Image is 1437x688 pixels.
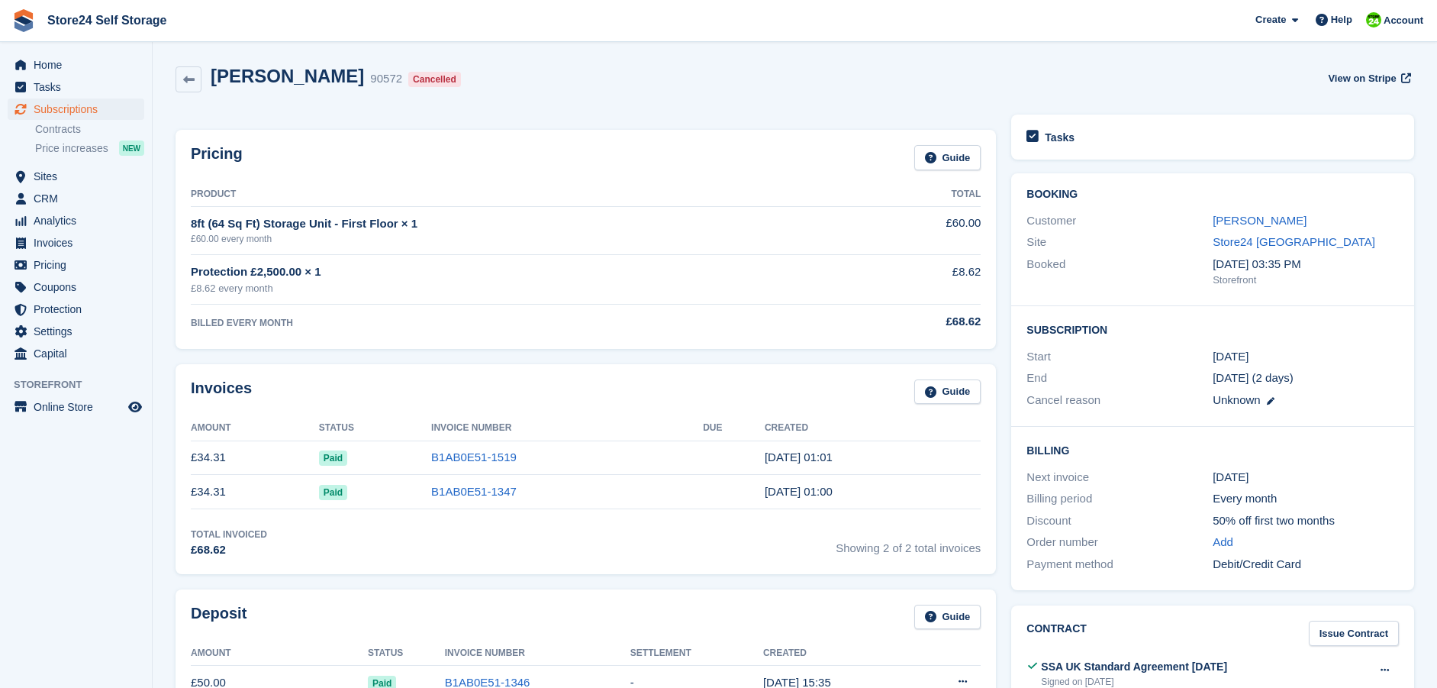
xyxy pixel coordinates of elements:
[1213,512,1399,530] div: 50% off first two months
[8,210,144,231] a: menu
[763,641,911,666] th: Created
[914,145,981,170] a: Guide
[191,541,267,559] div: £68.62
[191,380,252,405] h2: Invoices
[445,641,630,666] th: Invoice Number
[431,485,517,498] a: B1AB0E51-1347
[875,255,981,305] td: £8.62
[1213,393,1261,406] span: Unknown
[319,485,347,500] span: Paid
[1366,12,1381,27] img: Robert Sears
[370,70,402,88] div: 90572
[191,641,368,666] th: Amount
[8,276,144,298] a: menu
[914,380,981,405] a: Guide
[34,54,125,76] span: Home
[12,9,35,32] img: stora-icon-8386f47178a22dfd0bd8f6a31ec36ba5ce8667c1dd55bd0f319d3a0aa187defe.svg
[8,54,144,76] a: menu
[35,140,144,157] a: Price increases NEW
[765,485,833,498] time: 2025-06-13 00:00:55 UTC
[8,188,144,209] a: menu
[1213,256,1399,273] div: [DATE] 03:35 PM
[1026,189,1399,201] h2: Booking
[1026,212,1213,230] div: Customer
[703,416,765,441] th: Due
[34,396,125,418] span: Online Store
[191,182,875,207] th: Product
[1213,348,1249,366] time: 2025-06-13 00:00:00 UTC
[914,605,981,630] a: Guide
[8,166,144,187] a: menu
[875,313,981,331] div: £68.62
[34,210,125,231] span: Analytics
[1213,556,1399,573] div: Debit/Credit Card
[431,416,703,441] th: Invoice Number
[408,72,461,87] div: Cancelled
[1026,534,1213,551] div: Order number
[319,416,431,441] th: Status
[119,141,144,156] div: NEW
[630,641,763,666] th: Settlement
[191,475,319,509] td: £34.31
[1213,469,1399,486] div: [DATE]
[34,321,125,342] span: Settings
[14,377,152,392] span: Storefront
[34,188,125,209] span: CRM
[34,254,125,276] span: Pricing
[1026,469,1213,486] div: Next invoice
[34,166,125,187] span: Sites
[8,99,144,120] a: menu
[1309,621,1399,646] a: Issue Contract
[1026,490,1213,508] div: Billing period
[41,8,173,33] a: Store24 Self Storage
[319,451,347,466] span: Paid
[126,398,144,416] a: Preview store
[211,66,364,86] h2: [PERSON_NAME]
[1255,12,1286,27] span: Create
[1213,534,1233,551] a: Add
[765,416,981,441] th: Created
[765,451,833,464] time: 2025-07-13 00:01:33 UTC
[1026,321,1399,337] h2: Subscription
[35,141,108,156] span: Price increases
[191,416,319,441] th: Amount
[431,451,517,464] a: B1AB0E51-1519
[1213,371,1294,384] span: [DATE] (2 days)
[191,528,267,541] div: Total Invoiced
[191,605,246,630] h2: Deposit
[1026,556,1213,573] div: Payment method
[1026,392,1213,409] div: Cancel reason
[875,182,981,207] th: Total
[34,232,125,254] span: Invoices
[8,232,144,254] a: menu
[1331,12,1352,27] span: Help
[8,76,144,98] a: menu
[1026,512,1213,530] div: Discount
[1328,71,1396,86] span: View on Stripe
[191,441,319,475] td: £34.31
[1045,131,1075,144] h2: Tasks
[1026,234,1213,251] div: Site
[191,232,875,246] div: £60.00 every month
[1041,659,1227,675] div: SSA UK Standard Agreement [DATE]
[1026,442,1399,457] h2: Billing
[191,145,243,170] h2: Pricing
[8,343,144,364] a: menu
[191,281,875,296] div: £8.62 every month
[1213,273,1399,288] div: Storefront
[1322,66,1414,91] a: View on Stripe
[836,528,981,559] span: Showing 2 of 2 total invoices
[1026,621,1087,646] h2: Contract
[191,215,875,233] div: 8ft (64 Sq Ft) Storage Unit - First Floor × 1
[1213,490,1399,508] div: Every month
[8,254,144,276] a: menu
[1026,370,1213,387] div: End
[8,321,144,342] a: menu
[34,99,125,120] span: Subscriptions
[191,316,875,330] div: BILLED EVERY MONTH
[34,276,125,298] span: Coupons
[1026,348,1213,366] div: Start
[1213,235,1375,248] a: Store24 [GEOGRAPHIC_DATA]
[34,299,125,320] span: Protection
[8,396,144,418] a: menu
